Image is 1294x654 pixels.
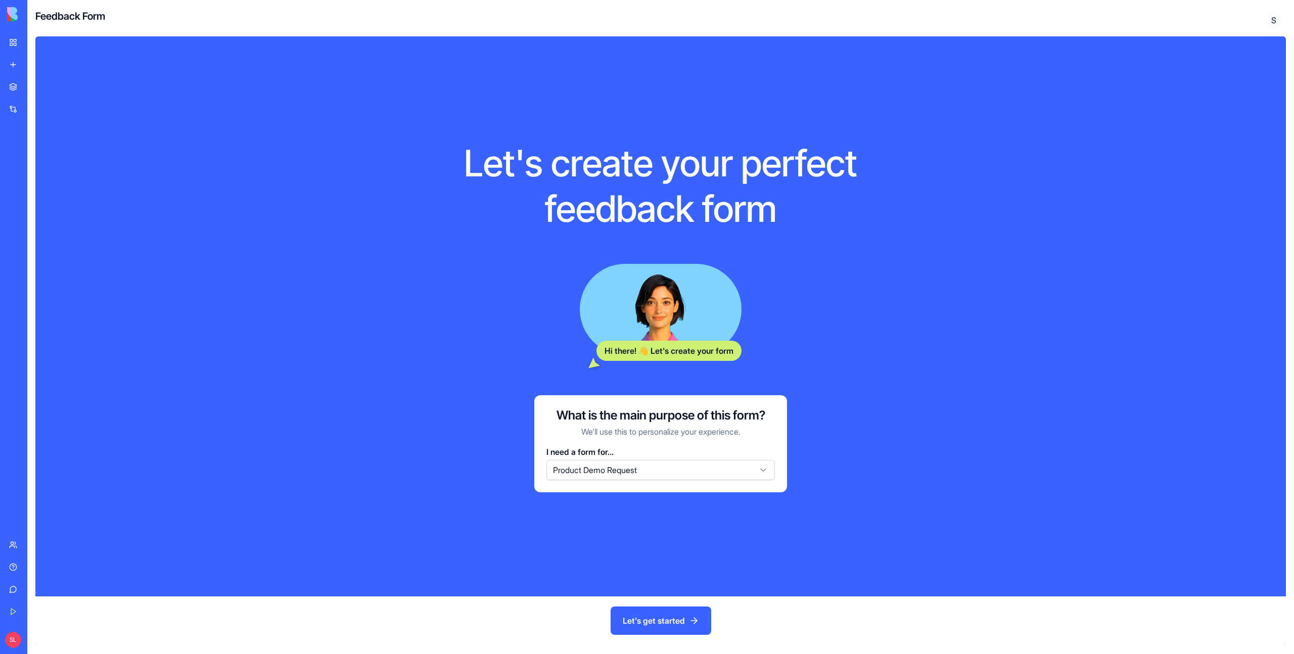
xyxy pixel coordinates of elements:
p: We'll use this to personalize your experience. [581,426,741,438]
span: SL [5,632,21,648]
h4: Feedback Form [35,9,105,23]
h3: What is the main purpose of this form? [557,407,765,424]
span: I need a form for... [546,447,614,457]
h1: Let's create your perfect feedback form [434,141,887,231]
img: logo [7,7,70,21]
div: Hi there! 👋 Let's create your form [596,341,742,361]
button: Let's get started [611,606,711,635]
span: S [1266,12,1282,28]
